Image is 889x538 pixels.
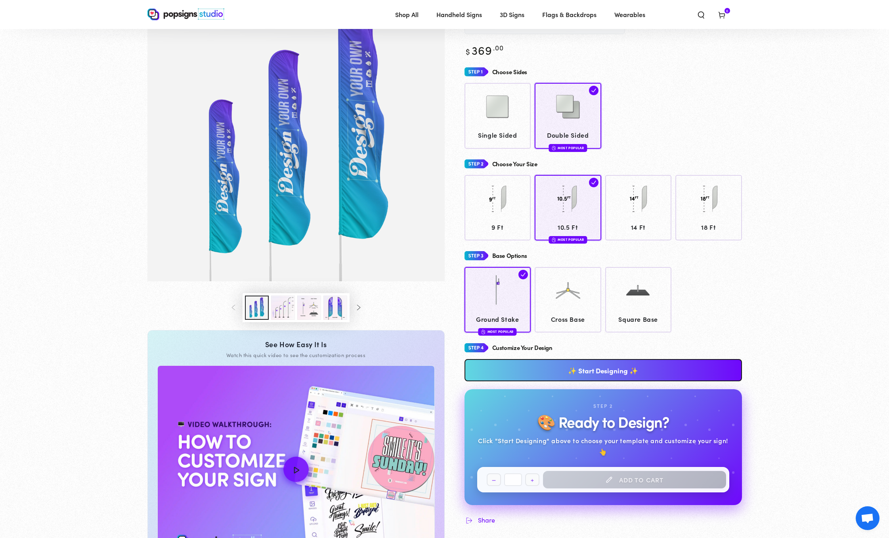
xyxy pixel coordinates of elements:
[436,9,482,20] span: Handheld Signs
[535,267,601,332] a: Cross Base Cross Base
[549,236,587,244] div: Most Popular
[465,359,742,381] a: ✨ Start Designing ✨
[482,329,486,334] img: fire.svg
[389,4,424,25] a: Shop All
[549,144,587,152] div: Most Popular
[535,175,601,240] a: 10.5 Ft 10.5 Ft Most Popular
[492,69,528,75] h4: Choose Sides
[856,506,879,530] a: Open chat
[465,157,488,171] img: Step 2
[157,340,435,349] div: See How Easy It Is
[468,221,527,233] span: 9 Ft
[478,516,495,524] span: Share
[271,296,295,320] button: Load image 2 in gallery view
[465,248,488,263] img: Step 3
[552,237,556,242] img: fire.svg
[157,352,435,359] div: Watch this quick video to see the customization process
[548,271,588,310] img: Cross Base
[614,9,645,20] span: Wearables
[500,9,524,20] span: 3D Signs
[468,129,527,141] span: Single Sided
[493,42,504,52] sup: .00
[605,267,672,332] a: Square Base Square Base
[609,313,668,325] span: Square Base
[689,179,728,219] img: 18 Ft
[465,83,531,148] a: Single Sided Single Sided
[552,145,556,151] img: fire.svg
[225,299,243,316] button: Slide left
[465,65,488,79] img: Step 1
[323,296,347,320] button: Load image 4 in gallery view
[589,86,598,95] img: check.svg
[675,175,742,240] a: 18 Ft 18 Ft
[518,270,528,279] img: check.svg
[465,340,488,355] img: Step 4
[492,161,537,167] h4: Choose Your Size
[492,252,528,259] h4: Base Options
[608,4,651,25] a: Wearables
[539,221,598,233] span: 10.5 Ft
[618,179,658,219] img: 14 Ft
[679,221,738,233] span: 18 Ft
[466,46,470,57] span: $
[548,87,588,127] img: Double Sided
[537,413,669,430] h2: 🎨 Ready to Design?
[539,129,598,141] span: Double Sided
[691,6,711,23] summary: Search our site
[478,87,517,127] img: Single Sided
[478,328,517,336] div: Most Popular
[593,402,613,411] div: Step 2
[605,175,672,240] a: 14 Ft 14 Ft
[535,83,601,148] a: Double Sided Double Sided Most Popular
[147,8,224,20] img: Popsigns Studio
[465,515,495,525] button: Share
[468,313,527,325] span: Ground Stake
[494,4,530,25] a: 3D Signs
[542,9,596,20] span: Flags & Backdrops
[548,179,588,219] img: 10.5 Ft
[395,9,419,20] span: Shop All
[245,296,269,320] button: Load image 1 in gallery view
[726,8,728,13] span: 6
[618,271,658,310] img: Square Base
[539,313,598,325] span: Cross Base
[465,42,504,58] bdi: 369
[477,435,729,458] div: Click "Start Designing" above to choose your template and customize your sign! 👆
[430,4,488,25] a: Handheld Signs
[465,267,531,332] a: Ground Stake Ground Stake Most Popular
[536,4,602,25] a: Flags & Backdrops
[478,271,517,310] img: Ground Stake
[350,299,367,316] button: Slide right
[478,179,517,219] img: 9 Ft
[297,296,321,320] button: Load image 3 in gallery view
[492,344,553,351] h4: Customize Your Design
[465,175,531,240] a: 9 Ft 9 Ft
[609,221,668,233] span: 14 Ft
[589,178,598,187] img: check.svg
